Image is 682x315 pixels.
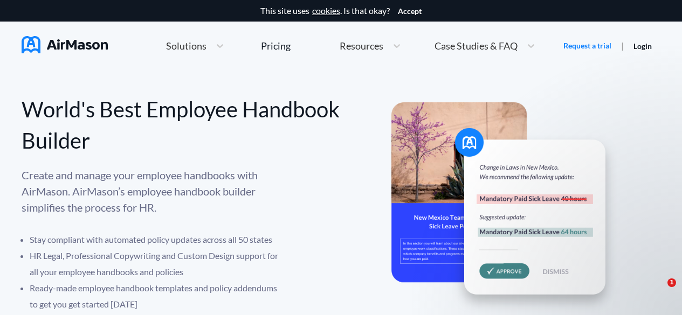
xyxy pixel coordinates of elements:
li: HR Legal, Professional Copywriting and Custom Design support for all your employee handbooks and ... [30,248,286,280]
span: Resources [340,41,383,51]
li: Stay compliant with automated policy updates across all 50 states [30,232,286,248]
div: World's Best Employee Handbook Builder [22,94,341,156]
li: Ready-made employee handbook templates and policy addendums to get you get started [DATE] [30,280,286,312]
div: Pricing [261,41,291,51]
a: Request a trial [563,40,611,51]
span: 1 [667,278,676,287]
a: cookies [312,6,340,16]
img: AirMason Logo [22,36,108,53]
span: | [621,40,624,51]
a: Pricing [261,36,291,55]
img: hero-banner [391,102,618,314]
span: Solutions [166,41,206,51]
p: Create and manage your employee handbooks with AirMason. AirMason’s employee handbook builder sim... [22,167,286,215]
iframe: Intercom live chat [645,278,671,304]
a: Login [633,41,652,51]
button: Accept cookies [398,7,422,16]
span: Case Studies & FAQ [435,41,518,51]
